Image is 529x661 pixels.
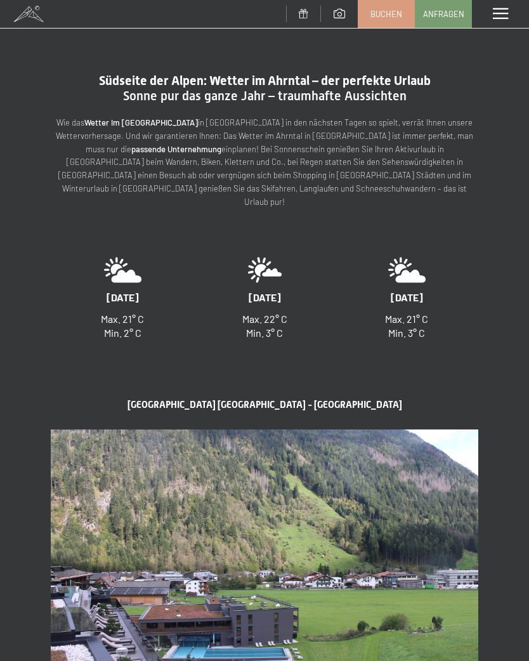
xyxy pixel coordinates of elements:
[101,313,144,325] span: Max. 21° C
[370,8,402,20] span: Buchen
[99,73,431,88] span: Südseite der Alpen: Wetter im Ahrntal – der perfekte Urlaub
[104,327,141,339] span: Min. 2° C
[131,144,221,154] strong: passende Unternehmung
[127,399,402,410] span: [GEOGRAPHIC_DATA] [GEOGRAPHIC_DATA] - [GEOGRAPHIC_DATA]
[388,327,425,339] span: Min. 3° C
[249,291,281,303] span: [DATE]
[246,327,283,339] span: Min. 3° C
[84,117,198,128] strong: Wetter im [GEOGRAPHIC_DATA]
[423,8,464,20] span: Anfragen
[51,116,478,209] p: Wie das in [GEOGRAPHIC_DATA] in den nächsten Tagen so spielt, verrät Ihnen unsere Wettervorhersag...
[107,291,139,303] span: [DATE]
[391,291,423,303] span: [DATE]
[415,1,471,27] a: Anfragen
[385,313,428,325] span: Max. 21° C
[242,313,287,325] span: Max. 22° C
[358,1,414,27] a: Buchen
[123,88,407,103] span: Sonne pur das ganze Jahr – traumhafte Aussichten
